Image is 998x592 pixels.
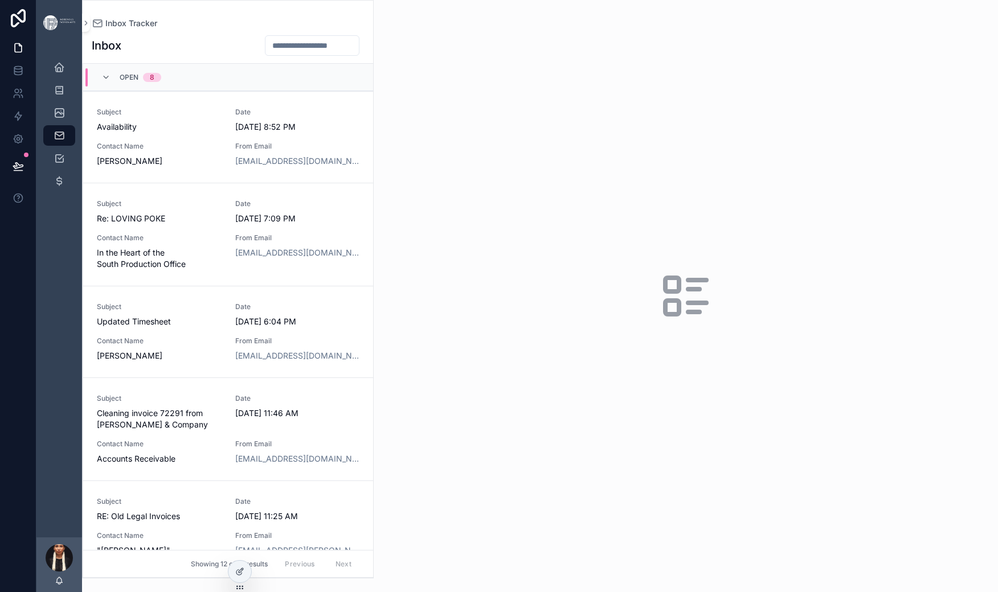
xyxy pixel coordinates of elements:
[83,286,373,377] a: SubjectUpdated TimesheetDate[DATE] 6:04 PMContact Name[PERSON_NAME]From Email[EMAIL_ADDRESS][DOMA...
[97,336,222,346] span: Contact Name
[97,247,222,270] span: In the Heart of the South Production Office
[235,302,360,311] span: Date
[150,73,154,82] div: 8
[97,511,222,522] span: RE: Old Legal Invoices
[97,142,222,151] span: Contact Name
[235,350,360,361] a: [EMAIL_ADDRESS][DOMAIN_NAME]
[235,531,360,540] span: From Email
[235,247,360,258] a: [EMAIL_ADDRESS][DOMAIN_NAME]
[235,394,360,403] span: Date
[83,480,373,572] a: SubjectRE: Old Legal InvoicesDate[DATE] 11:25 AMContact Name"[PERSON_NAME]"From Email[EMAIL_ADDRE...
[97,199,222,208] span: Subject
[120,73,138,82] span: Open
[83,91,373,183] a: SubjectAvailabilityDate[DATE] 8:52 PMContact Name[PERSON_NAME]From Email[EMAIL_ADDRESS][DOMAIN_NAME]
[92,38,121,54] h1: Inbox
[235,439,360,449] span: From Email
[235,453,360,464] a: [EMAIL_ADDRESS][DOMAIN_NAME]
[83,183,373,286] a: SubjectRe: LOVING POKEDate[DATE] 7:09 PMContact NameIn the Heart of the South Production OfficeFr...
[235,497,360,506] span: Date
[235,213,360,224] span: [DATE] 7:09 PM
[235,545,360,556] a: [EMAIL_ADDRESS][PERSON_NAME][DOMAIN_NAME]
[97,394,222,403] span: Subject
[235,199,360,208] span: Date
[97,497,222,506] span: Subject
[43,15,75,30] img: App logo
[92,18,157,29] a: Inbox Tracker
[97,408,222,430] span: Cleaning invoice 72291 from [PERSON_NAME] & Company
[97,233,222,242] span: Contact Name
[97,531,222,540] span: Contact Name
[97,350,222,361] span: [PERSON_NAME]
[105,18,157,29] span: Inbox Tracker
[97,316,222,327] span: Updated Timesheet
[235,233,360,242] span: From Email
[235,408,360,419] span: [DATE] 11:46 AM
[97,453,222,464] span: Accounts Receivable
[235,155,360,167] a: [EMAIL_ADDRESS][DOMAIN_NAME]
[235,108,360,117] span: Date
[97,302,222,311] span: Subject
[191,560,268,569] span: Showing 12 of 12 results
[83,377,373,480] a: SubjectCleaning invoice 72291 from [PERSON_NAME] & CompanyDate[DATE] 11:46 AMContact NameAccounts...
[97,121,222,133] span: Availability
[97,545,222,556] span: "[PERSON_NAME]"
[97,439,222,449] span: Contact Name
[235,511,360,522] span: [DATE] 11:25 AM
[97,155,222,167] span: [PERSON_NAME]
[235,316,360,327] span: [DATE] 6:04 PM
[235,142,360,151] span: From Email
[97,213,222,224] span: Re: LOVING POKE
[235,336,360,346] span: From Email
[235,121,360,133] span: [DATE] 8:52 PM
[97,108,222,117] span: Subject
[36,46,82,213] div: scrollable content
